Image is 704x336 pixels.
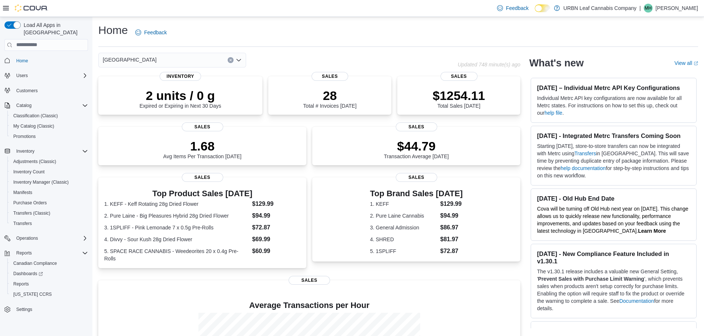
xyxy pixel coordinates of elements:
dt: 2. Pure Laine Cannabis [370,212,437,219]
h2: What's new [529,57,584,69]
span: Sales [289,276,330,285]
span: Washington CCRS [10,290,88,299]
h3: Top Product Sales [DATE] [104,189,300,198]
span: Adjustments (Classic) [13,159,56,164]
span: Reports [10,280,88,288]
h1: Home [98,23,128,38]
span: Feedback [144,29,167,36]
dt: 4. Divvy - Sour Kush 28g Dried Flower [104,236,249,243]
span: Promotions [10,132,88,141]
button: Reports [7,279,91,289]
span: Manifests [13,190,32,195]
h3: Top Brand Sales [DATE] [370,189,463,198]
a: Settings [13,305,35,314]
button: Manifests [7,187,91,198]
a: Transfers [574,150,596,156]
span: Purchase Orders [13,200,47,206]
span: Sales [312,72,348,81]
span: Reports [13,249,88,257]
button: Inventory [13,147,37,156]
div: Megan Hude [644,4,653,13]
a: Documentation [619,298,654,304]
p: 2 units / 0 g [140,88,221,103]
span: Inventory Count [10,167,88,176]
span: Purchase Orders [10,198,88,207]
h3: [DATE] – Individual Metrc API Key Configurations [537,84,690,91]
a: Transfers (Classic) [10,209,53,218]
a: Customers [13,86,41,95]
button: Open list of options [236,57,242,63]
a: Canadian Compliance [10,259,60,268]
span: Adjustments (Classic) [10,157,88,166]
dt: 5. SPACE RACE CANNABIS - Weedeorites 20 x 0.4g Pre-Rolls [104,247,249,262]
span: Sales [182,122,223,131]
button: Catalog [13,101,34,110]
button: Classification (Classic) [7,111,91,121]
span: Sales [441,72,477,81]
dt: 2. Pure Laine - Big Pleasures Hybrid 28g Dried Flower [104,212,249,219]
span: Inventory Manager (Classic) [10,178,88,187]
p: The v1.30.1 release includes a valuable new General Setting, ' ', which prevents sales when produ... [537,268,690,312]
span: Inventory [13,147,88,156]
span: Transfers [10,219,88,228]
dt: 1. KEFF [370,200,437,208]
button: Home [1,55,91,66]
dt: 5. 1SPLIFF [370,247,437,255]
span: Transfers (Classic) [10,209,88,218]
p: 28 [303,88,356,103]
dt: 3. General Admission [370,224,437,231]
dd: $86.97 [440,223,463,232]
nav: Complex example [4,52,88,334]
span: Sales [182,173,223,182]
h3: [DATE] - Integrated Metrc Transfers Coming Soon [537,132,690,139]
a: help file [544,110,562,116]
button: Reports [1,248,91,258]
span: Customers [13,86,88,95]
p: Individual Metrc API key configurations are now available for all Metrc states. For instructions ... [537,94,690,117]
p: URBN Leaf Cannabis Company [564,4,637,13]
a: Home [13,56,31,65]
span: Home [13,56,88,65]
p: | [639,4,641,13]
div: Expired or Expiring in Next 30 Days [140,88,221,109]
svg: External link [694,61,698,66]
button: Inventory Manager (Classic) [7,177,91,187]
span: Dashboards [13,271,43,277]
button: Operations [13,234,41,243]
button: Reports [13,249,35,257]
span: Feedback [506,4,528,12]
div: Total # Invoices [DATE] [303,88,356,109]
button: Inventory Count [7,167,91,177]
span: Operations [13,234,88,243]
span: Canadian Compliance [13,260,57,266]
span: Catalog [16,103,31,108]
span: Reports [16,250,32,256]
span: Operations [16,235,38,241]
button: Canadian Compliance [7,258,91,269]
span: Classification (Classic) [13,113,58,119]
p: Starting [DATE], store-to-store transfers can now be integrated with Metrc using in [GEOGRAPHIC_D... [537,142,690,179]
a: Feedback [132,25,170,40]
span: Reports [13,281,29,287]
a: View allExternal link [674,60,698,66]
span: My Catalog (Classic) [10,122,88,131]
h3: [DATE] - New Compliance Feature Included in v1.30.1 [537,250,690,265]
span: Home [16,58,28,64]
button: Transfers [7,218,91,229]
button: Promotions [7,131,91,142]
span: Sales [396,122,437,131]
button: Clear input [228,57,234,63]
div: Transaction Average [DATE] [384,139,449,159]
span: [GEOGRAPHIC_DATA] [103,55,157,64]
button: Catalog [1,100,91,111]
a: help documentation [561,165,606,171]
button: Users [13,71,31,80]
h4: Average Transactions per Hour [104,301,514,310]
button: Transfers (Classic) [7,208,91,218]
button: Inventory [1,146,91,156]
dd: $60.99 [252,247,300,256]
a: Purchase Orders [10,198,50,207]
a: Feedback [494,1,531,15]
span: Transfers [13,221,32,226]
dd: $72.87 [252,223,300,232]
